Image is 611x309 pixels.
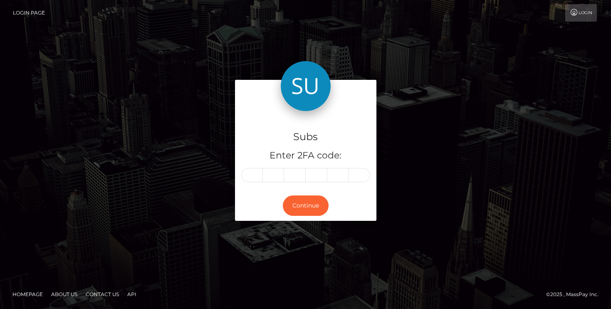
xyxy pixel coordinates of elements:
h4: Subs [241,130,370,144]
button: Continue [283,195,329,216]
a: Homepage [9,288,46,301]
img: Subs [281,61,331,111]
a: Contact Us [82,288,122,301]
a: Login Page [13,4,45,22]
div: © 2025 , MassPay Inc. [546,290,605,299]
h5: Enter 2FA code: [241,149,370,162]
a: About Us [48,288,81,301]
a: API [124,288,140,301]
a: Login [565,4,597,22]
